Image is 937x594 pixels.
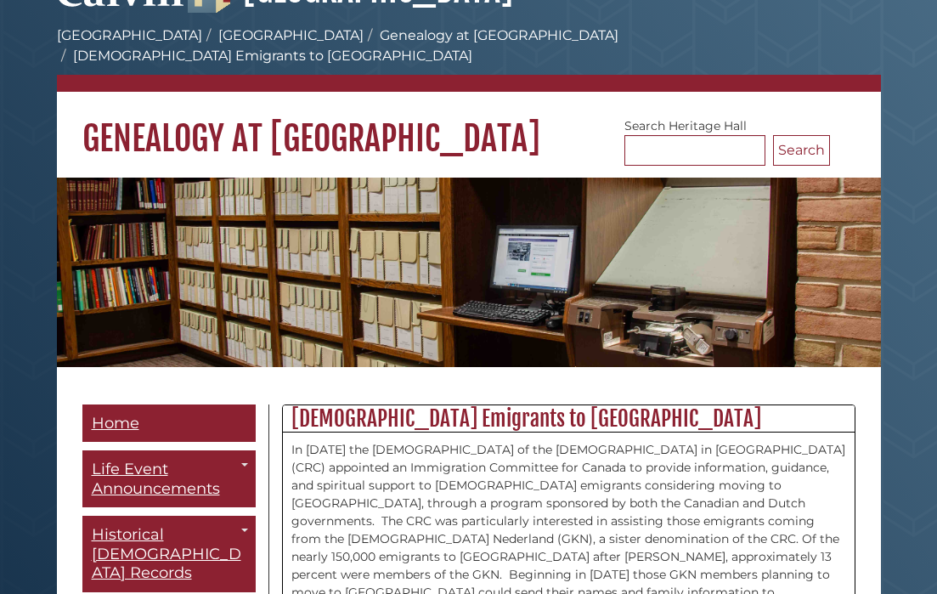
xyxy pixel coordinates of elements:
a: [GEOGRAPHIC_DATA] [57,27,202,43]
span: Historical [DEMOGRAPHIC_DATA] Records [92,525,241,582]
span: Home [92,414,139,433]
a: Life Event Announcements [82,450,256,507]
nav: breadcrumb [57,25,881,92]
li: [DEMOGRAPHIC_DATA] Emigrants to [GEOGRAPHIC_DATA] [57,46,472,66]
span: Life Event Announcements [92,460,220,498]
a: Home [82,404,256,443]
h2: [DEMOGRAPHIC_DATA] Emigrants to [GEOGRAPHIC_DATA] [283,405,855,433]
a: [GEOGRAPHIC_DATA] [218,27,364,43]
a: Historical [DEMOGRAPHIC_DATA] Records [82,516,256,592]
h1: Genealogy at [GEOGRAPHIC_DATA] [57,92,881,160]
button: Search [773,135,830,166]
a: Genealogy at [GEOGRAPHIC_DATA] [380,27,618,43]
